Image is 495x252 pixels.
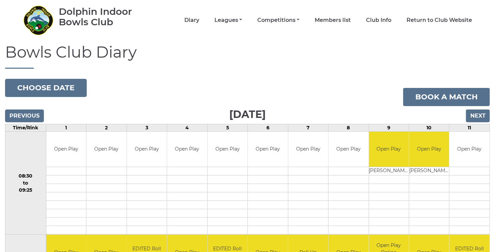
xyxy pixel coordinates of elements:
a: Competitions [257,17,299,24]
td: 3 [127,124,167,131]
td: Open Play [288,132,328,167]
a: Diary [184,17,199,24]
td: Open Play [167,132,207,167]
td: 8 [329,124,369,131]
td: Open Play [208,132,248,167]
td: 9 [369,124,409,131]
img: Dolphin Indoor Bowls Club [23,5,53,35]
td: 7 [288,124,328,131]
td: Open Play [127,132,167,167]
a: Members list [315,17,351,24]
td: Open Play [409,132,449,167]
input: Next [466,109,490,122]
td: Open Play [46,132,86,167]
td: [PERSON_NAME] [409,167,449,176]
h1: Bowls Club Diary [5,44,490,69]
td: Open Play [248,132,288,167]
td: 08:30 to 09:25 [5,131,46,235]
td: 5 [207,124,248,131]
td: Time/Rink [5,124,46,131]
td: 10 [409,124,449,131]
div: Dolphin Indoor Bowls Club [59,6,152,27]
a: Return to Club Website [407,17,472,24]
button: Choose date [5,79,87,97]
a: Club Info [366,17,391,24]
td: [PERSON_NAME] [369,167,409,176]
td: 6 [248,124,288,131]
td: Open Play [449,132,490,167]
td: Open Play [369,132,409,167]
td: 4 [167,124,207,131]
td: 11 [449,124,490,131]
a: Book a match [403,88,490,106]
a: Leagues [214,17,242,24]
td: Open Play [86,132,126,167]
input: Previous [5,109,44,122]
td: 2 [86,124,127,131]
td: 1 [46,124,86,131]
td: Open Play [329,132,368,167]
